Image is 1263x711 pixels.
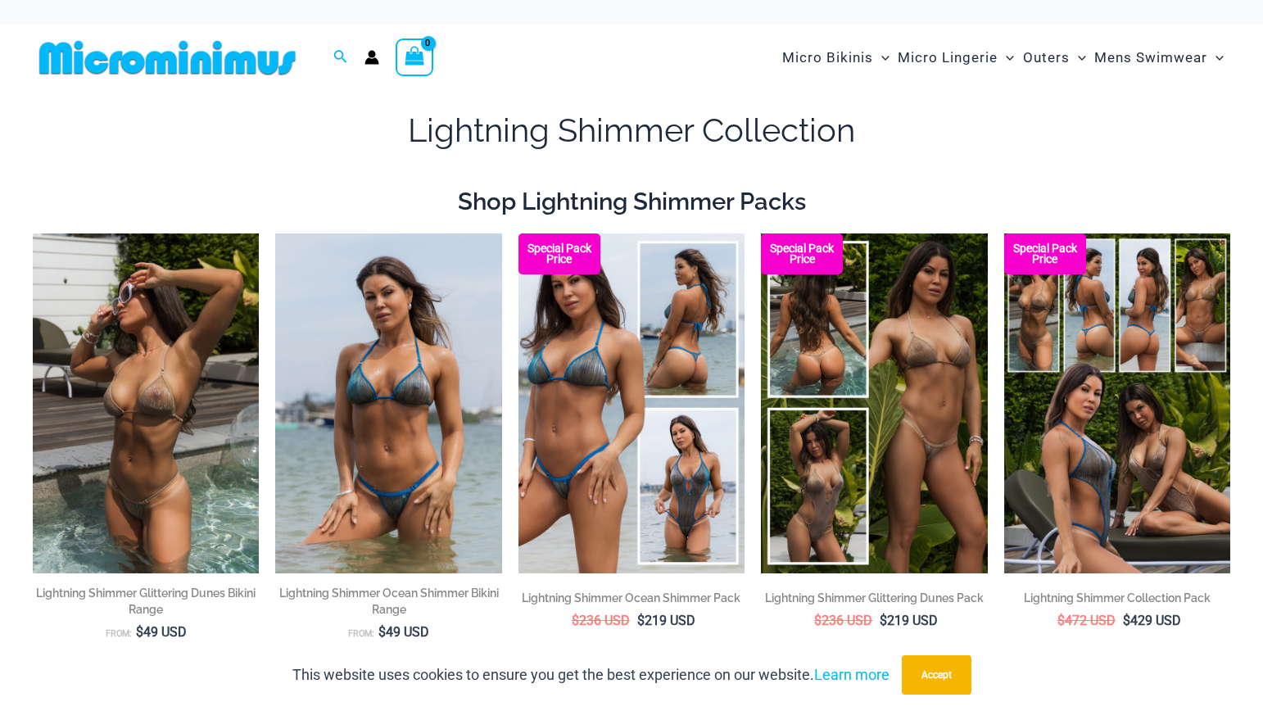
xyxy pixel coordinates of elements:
[518,233,745,573] a: Lightning Shimmer Ocean Lightning Shimmer Ocean Shimmer 317 Tri Top 469 Thong 09Lightning Shimmer...
[396,38,433,76] a: View Shopping Cart, empty
[1070,37,1086,79] span: Menu Toggle
[998,37,1014,79] span: Menu Toggle
[348,628,374,639] span: From:
[637,613,645,628] span: $
[572,613,579,628] span: $
[572,613,630,628] bdi: 236 USD
[761,590,987,606] h2: Lightning Shimmer Glittering Dunes Pack
[778,33,894,83] a: Micro BikinisMenu ToggleMenu Toggle
[136,624,187,640] bdi: 49 USD
[1123,613,1181,628] bdi: 429 USD
[1004,233,1230,573] a: Lightning Shimmer Collection Lightning Shimmer Ocean Shimmer 317 Tri Top 469 Thong 08Lightning Sh...
[1123,613,1130,628] span: $
[873,37,890,79] span: Menu Toggle
[880,613,938,628] bdi: 219 USD
[33,585,259,623] a: Lightning Shimmer Glittering Dunes Bikini Range
[106,628,132,639] span: From:
[1094,37,1207,79] span: Mens Swimwear
[761,590,987,612] a: Lightning Shimmer Glittering Dunes Pack
[637,613,695,628] bdi: 219 USD
[518,243,600,265] b: Special Pack Price
[275,233,501,573] img: Lightning Shimmer Ocean Shimmer 317 Tri Top 469 Thong 07
[518,590,745,606] h2: Lightning Shimmer Ocean Shimmer Pack
[1019,33,1090,83] a: OutersMenu ToggleMenu Toggle
[814,613,822,628] span: $
[902,655,971,695] button: Accept
[1004,243,1086,265] b: Special Pack Price
[292,663,890,687] p: This website uses cookies to ensure you get the best experience on our website.
[1057,613,1116,628] bdi: 472 USD
[1090,33,1228,83] a: Mens SwimwearMenu ToggleMenu Toggle
[275,585,501,623] a: Lightning Shimmer Ocean Shimmer Bikini Range
[33,233,259,573] a: Lightning Shimmer Glittering Dunes 317 Tri Top 469 Thong 01Lightning Shimmer Glittering Dunes 317...
[814,613,872,628] bdi: 236 USD
[275,233,501,573] a: Lightning Shimmer Ocean Shimmer 317 Tri Top 469 Thong 07Lightning Shimmer Ocean Shimmer 317 Tri T...
[898,37,998,79] span: Micro Lingerie
[1057,613,1065,628] span: $
[333,48,348,68] a: Search icon link
[782,37,873,79] span: Micro Bikinis
[33,186,1230,217] h2: Shop Lightning Shimmer Packs
[761,243,843,265] b: Special Pack Price
[814,666,890,683] a: Learn more
[894,33,1018,83] a: Micro LingerieMenu ToggleMenu Toggle
[1004,590,1230,606] h2: Lightning Shimmer Collection Pack
[378,624,429,640] bdi: 49 USD
[761,233,987,573] img: Lightning Shimmer Dune
[518,590,745,612] a: Lightning Shimmer Ocean Shimmer Pack
[1207,37,1224,79] span: Menu Toggle
[378,624,386,640] span: $
[1004,233,1230,573] img: Lightning Shimmer Collection
[33,233,259,573] img: Lightning Shimmer Glittering Dunes 317 Tri Top 469 Thong 01
[1004,590,1230,612] a: Lightning Shimmer Collection Pack
[1023,37,1070,79] span: Outers
[275,585,501,618] h2: Lightning Shimmer Ocean Shimmer Bikini Range
[364,50,379,65] a: Account icon link
[33,39,302,76] img: MM SHOP LOGO FLAT
[761,233,987,573] a: Lightning Shimmer Dune Lightning Shimmer Glittering Dunes 317 Tri Top 469 Thong 02Lightning Shimm...
[33,107,1230,153] h1: Lightning Shimmer Collection
[518,233,745,573] img: Lightning Shimmer Ocean
[776,30,1230,85] nav: Site Navigation
[880,613,887,628] span: $
[136,624,143,640] span: $
[33,585,259,618] h2: Lightning Shimmer Glittering Dunes Bikini Range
